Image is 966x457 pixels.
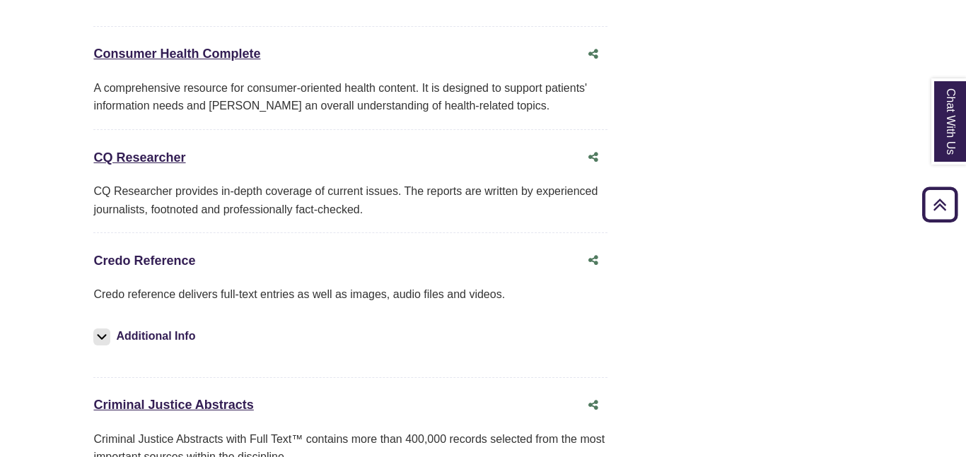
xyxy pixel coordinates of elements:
[93,79,607,115] div: A comprehensive resource for consumer-oriented health content. It is designed to support patients...
[579,144,607,171] button: Share this database
[93,398,253,412] a: Criminal Justice Abstracts
[579,392,607,419] button: Share this database
[917,195,962,214] a: Back to Top
[93,182,607,218] div: CQ Researcher provides in-depth coverage of current issues. The reports are written by experience...
[579,41,607,68] button: Share this database
[93,285,607,304] p: Credo reference delivers full-text entries as well as images, audio files and videos.
[93,254,195,268] a: Credo Reference
[93,47,260,61] a: Consumer Health Complete
[93,150,185,165] a: CQ Researcher
[579,247,607,274] button: Share this database
[93,326,199,346] button: Additional Info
